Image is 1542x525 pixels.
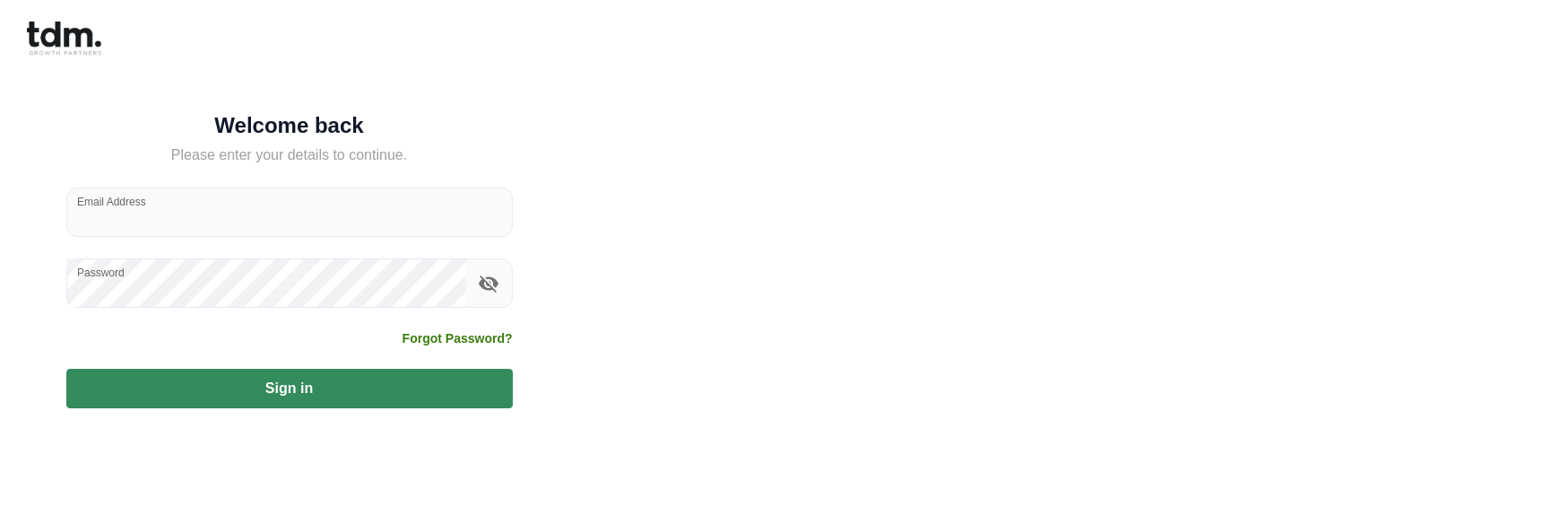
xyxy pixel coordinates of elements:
h5: Welcome back [66,117,513,135]
label: Email Address [77,194,146,209]
button: Sign in [66,369,513,408]
h5: Please enter your details to continue. [66,144,513,166]
label: Password [77,265,125,280]
a: Forgot Password? [403,329,513,347]
button: toggle password visibility [473,268,504,299]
